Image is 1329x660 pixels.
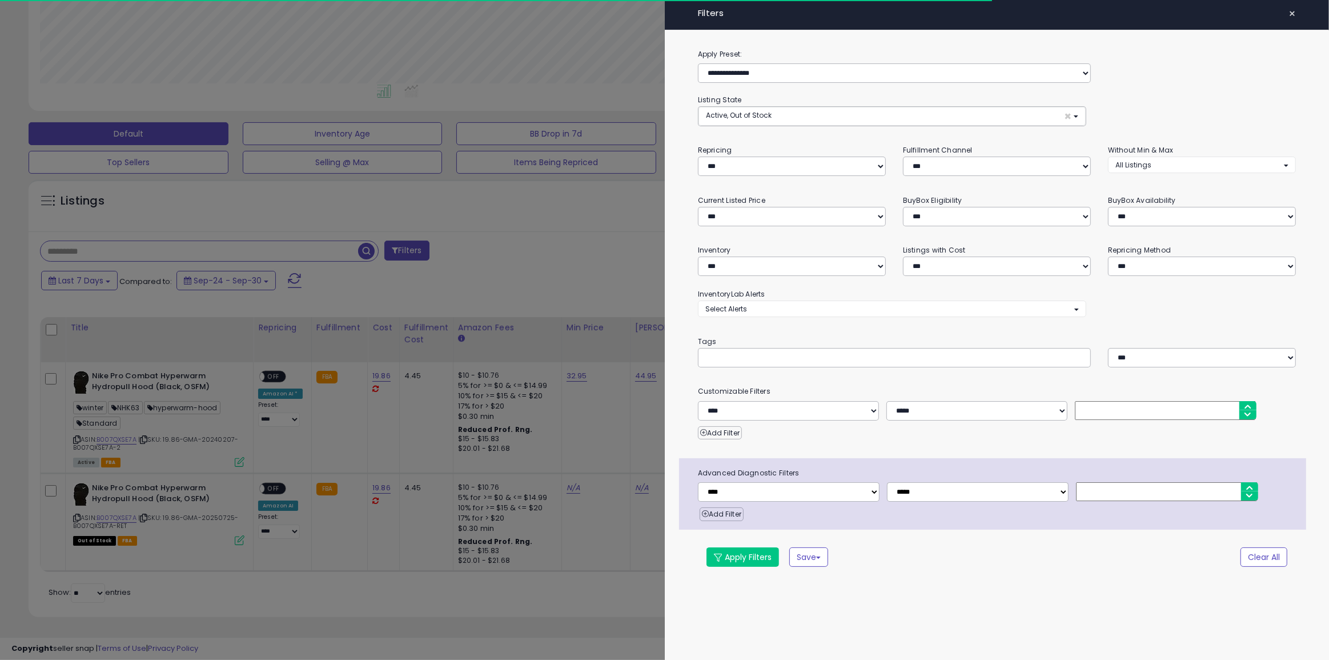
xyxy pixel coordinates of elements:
[1108,157,1296,173] button: All Listings
[1240,547,1287,567] button: Clear All
[689,385,1304,398] small: Customizable Filters
[1288,6,1296,22] span: ×
[700,507,744,521] button: Add Filter
[698,9,1296,18] h4: Filters
[1108,195,1176,205] small: BuyBox Availability
[698,95,742,105] small: Listing State
[698,107,1086,126] button: Active, Out of Stock ×
[1108,245,1171,255] small: Repricing Method
[689,467,1306,479] span: Advanced Diagnostic Filters
[903,145,973,155] small: Fulfillment Channel
[1064,110,1071,122] span: ×
[903,195,962,205] small: BuyBox Eligibility
[698,289,765,299] small: InventoryLab Alerts
[689,48,1304,61] label: Apply Preset:
[1108,145,1174,155] small: Without Min & Max
[698,301,1087,317] button: Select Alerts
[698,245,731,255] small: Inventory
[698,145,732,155] small: Repricing
[706,547,779,567] button: Apply Filters
[698,426,742,440] button: Add Filter
[698,195,765,205] small: Current Listed Price
[689,335,1304,348] small: Tags
[1284,6,1300,22] button: ×
[706,110,772,120] span: Active, Out of Stock
[789,547,828,567] button: Save
[705,304,747,314] span: Select Alerts
[1115,160,1151,170] span: All Listings
[903,245,966,255] small: Listings with Cost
